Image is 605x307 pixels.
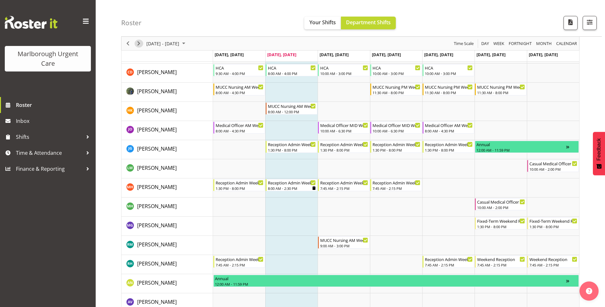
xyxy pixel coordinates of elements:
div: Medical Officer AM Weekday [425,122,473,128]
span: [DATE] - [DATE] [146,40,180,48]
div: 10:00 AM - 3:00 PM [320,71,368,76]
span: Month [535,40,552,48]
div: Margret Hall"s event - Reception Admin Weekday PM Begin From Monday, September 8, 2025 at 1:30:00... [213,179,265,191]
span: [PERSON_NAME] [137,260,177,267]
div: 8:00 AM - 4:30 PM [216,128,263,133]
div: Cordelia Davies"s event - HCA Begin From Thursday, September 11, 2025 at 10:00:00 AM GMT+12:00 En... [370,64,422,76]
div: MUCC Nursing AM Weekday [216,84,263,90]
td: Jenny O'Donnell resource [122,121,213,140]
a: [PERSON_NAME] [137,241,177,248]
a: [PERSON_NAME] [137,126,177,133]
span: [PERSON_NAME] [137,107,177,114]
div: Margret Hall"s event - Reception Admin Weekday AM Begin From Tuesday, September 9, 2025 at 8:00:0... [266,179,317,191]
span: Your Shifts [309,19,336,26]
div: 1:30 PM - 8:00 PM [320,147,368,153]
a: [PERSON_NAME] [137,183,177,191]
div: Medical Officer MID Weekday [373,122,420,128]
span: [PERSON_NAME] [137,241,177,248]
div: Josephine Godinez"s event - Reception Admin Weekday PM Begin From Thursday, September 11, 2025 at... [370,141,422,153]
div: 8:00 AM - 12:00 PM [268,109,316,114]
button: Your Shifts [304,17,341,29]
td: Marisa Hoogenboom resource [122,198,213,217]
div: 8:00 AM - 4:30 PM [425,128,473,133]
div: Gloria Varghese"s event - MUCC Nursing AM Weekday Begin From Monday, September 8, 2025 at 8:00:00... [213,83,265,95]
span: [DATE], [DATE] [267,52,296,57]
td: Rachel Murphy resource [122,236,213,255]
td: Josephine Godinez resource [122,140,213,159]
div: Reception Admin Weekday AM [268,179,316,186]
div: Rochelle Harris"s event - Weekend Reception Begin From Sunday, September 14, 2025 at 7:45:00 AM G... [527,256,579,268]
button: Timeline Day [480,40,490,48]
div: 1:30 PM - 8:00 PM [373,147,420,153]
div: 12:00 AM - 11:59 PM [476,147,566,153]
div: 8:00 AM - 2:30 PM [268,186,316,191]
div: Reception Admin Weekday AM [216,256,263,262]
div: Reception Admin Weekday AM [320,179,368,186]
div: 10:00 AM - 2:00 PM [477,205,525,210]
a: [PERSON_NAME] [137,221,177,229]
div: Jenny O'Donnell"s event - Medical Officer AM Weekday Begin From Friday, September 12, 2025 at 8:0... [423,122,474,134]
a: [PERSON_NAME] [137,107,177,114]
div: 12:00 AM - 11:59 PM [215,281,566,287]
td: Hayley Keown resource [122,102,213,121]
div: 1:30 PM - 8:00 PM [477,224,525,229]
button: Department Shifts [341,17,396,29]
img: help-xxl-2.png [586,288,592,294]
div: 7:45 AM - 2:15 PM [216,262,263,267]
div: Annual [476,141,566,147]
div: 1:30 PM - 8:00 PM [216,186,263,191]
span: Inbox [16,116,92,126]
div: Megan Gander"s event - Fixed-Term Weekend Reception Begin From Sunday, September 14, 2025 at 1:30... [527,217,579,229]
div: 7:45 AM - 2:15 PM [477,262,525,267]
a: [PERSON_NAME] [137,279,177,287]
div: 9:30 AM - 4:00 PM [216,71,263,76]
div: 7:45 AM - 2:15 PM [373,186,420,191]
button: Month [555,40,578,48]
div: 11:30 AM - 8:00 PM [477,90,525,95]
span: [DATE], [DATE] [476,52,505,57]
div: MUCC Nursing PM Weekday [425,84,473,90]
span: [PERSON_NAME] [137,183,177,191]
a: [PERSON_NAME] [137,164,177,172]
div: Weekend Reception [477,256,525,262]
span: Time Scale [453,40,474,48]
div: HCA [216,64,263,71]
span: [PERSON_NAME] [137,69,177,76]
button: Next [135,40,143,48]
div: MUCC Nursing AM Weekday [268,103,316,109]
a: [PERSON_NAME] [137,260,177,267]
div: Gloria Varghese"s event - MUCC Nursing PM Weekday Begin From Thursday, September 11, 2025 at 11:3... [370,83,422,95]
button: Previous [124,40,132,48]
div: 7:45 AM - 2:15 PM [320,186,368,191]
div: Rochelle Harris"s event - Weekend Reception Begin From Saturday, September 13, 2025 at 7:45:00 AM... [475,256,527,268]
div: 1:30 PM - 8:00 PM [425,147,473,153]
div: 10:00 AM - 6:30 PM [320,128,368,133]
span: Day [481,40,490,48]
button: Timeline Month [535,40,553,48]
div: 10:00 AM - 2:00 PM [529,167,577,172]
div: Marisa Hoogenboom"s event - Casual Medical Officer Weekend Begin From Saturday, September 13, 202... [475,198,527,210]
div: Jenny O'Donnell"s event - Medical Officer MID Weekday Begin From Wednesday, September 10, 2025 at... [318,122,370,134]
a: [PERSON_NAME] [137,202,177,210]
div: 7:45 AM - 2:15 PM [425,262,473,267]
div: 8:00 AM - 4:00 PM [268,71,316,76]
span: calendar [556,40,578,48]
td: Gloria Varghese resource [122,83,213,102]
div: Rachel Murphy"s event - MUCC Nursing AM Weekday Begin From Wednesday, September 10, 2025 at 9:00:... [318,236,370,249]
div: Gloria Varghese"s event - MUCC Nursing PM Weekends Begin From Saturday, September 13, 2025 at 11:... [475,83,527,95]
div: Cordelia Davies"s event - HCA Begin From Friday, September 12, 2025 at 10:00:00 AM GMT+12:00 Ends... [423,64,474,76]
div: MUCC Nursing AM Weekday [320,237,368,243]
span: [PERSON_NAME] [137,145,177,152]
div: Rochelle Harris"s event - Reception Admin Weekday AM Begin From Monday, September 8, 2025 at 7:45... [213,256,265,268]
a: [PERSON_NAME] [137,87,177,95]
div: HCA [373,64,420,71]
div: Jenny O'Donnell"s event - Medical Officer MID Weekday Begin From Thursday, September 11, 2025 at ... [370,122,422,134]
span: Fortnight [508,40,532,48]
div: Margret Hall"s event - Reception Admin Weekday AM Begin From Wednesday, September 10, 2025 at 7:4... [318,179,370,191]
span: [PERSON_NAME] [137,203,177,210]
button: Time Scale [453,40,475,48]
div: 8:00 AM - 4:30 PM [216,90,263,95]
span: Finance & Reporting [16,164,83,174]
